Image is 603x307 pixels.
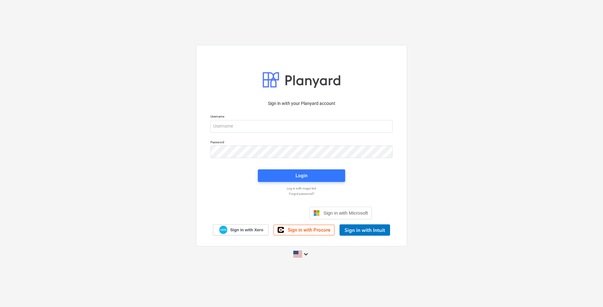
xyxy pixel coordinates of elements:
p: Username [210,114,393,120]
div: Войти с аккаунтом Google (откроется в новой вкладке) [231,206,304,220]
img: Microsoft logo [313,210,320,216]
span: Sign in with Xero [230,227,263,233]
a: Sign in with Procore [274,225,334,235]
span: Sign in with Procore [288,227,330,233]
span: Sign in with Microsoft [323,210,368,216]
iframe: Кнопка "Войти с аккаунтом Google" [228,206,307,220]
div: Login [296,172,307,180]
i: keyboard_arrow_down [302,250,310,258]
p: Password [210,140,393,145]
img: Xero logo [219,226,227,234]
button: Login [258,169,345,182]
a: Sign in with Xero [213,224,269,235]
p: Sign in with your Planyard account [210,100,393,107]
a: Log in with magic link [207,186,396,190]
input: Username [210,120,393,133]
a: Forgot password? [207,192,396,196]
